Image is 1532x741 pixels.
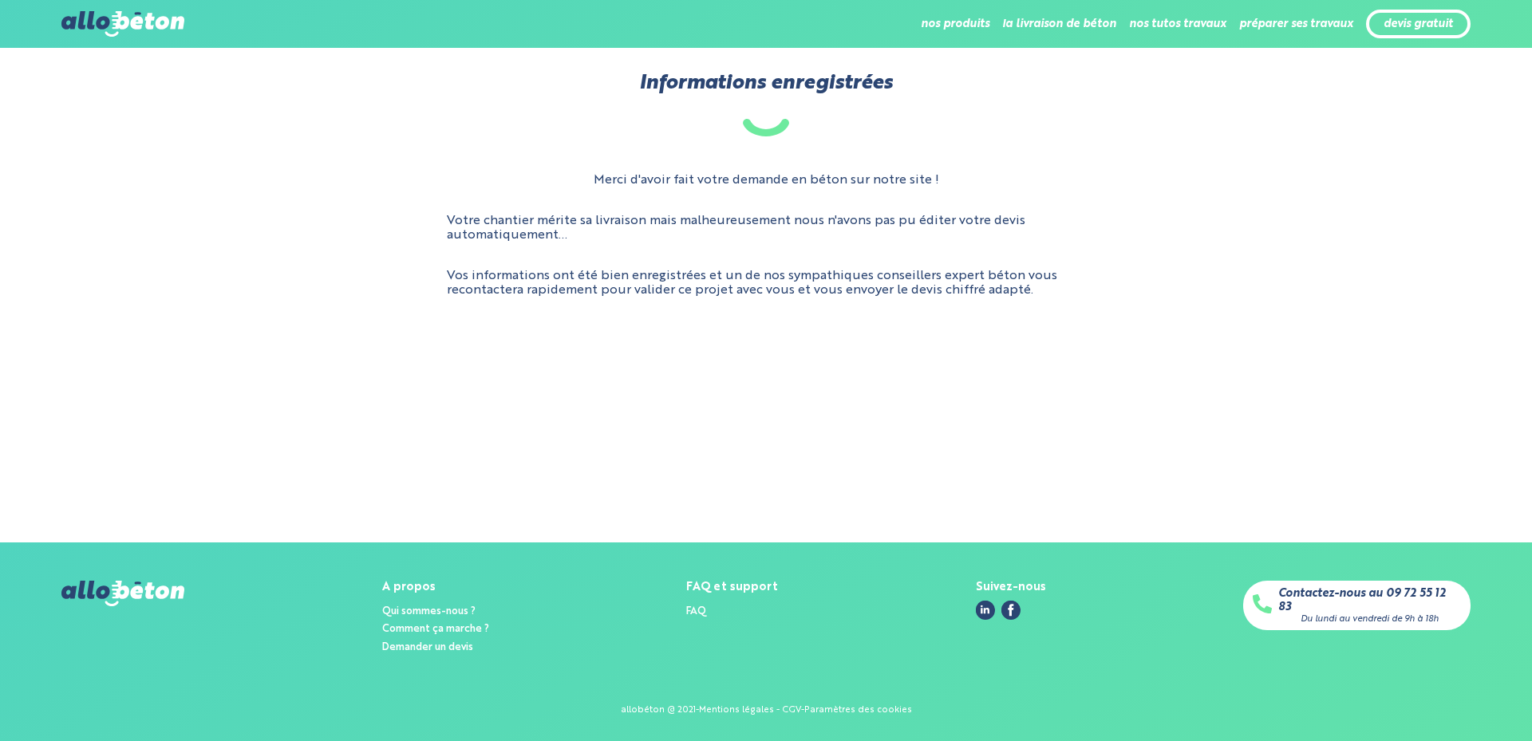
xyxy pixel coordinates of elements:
div: Du lundi au vendredi de 9h à 18h [1301,614,1439,625]
div: - [801,705,804,715]
div: FAQ et support [686,581,778,594]
li: la livraison de béton [1002,5,1116,43]
a: Paramètres des cookies [804,705,912,715]
a: CGV [782,705,801,715]
div: allobéton @ 2021 [621,705,696,715]
a: devis gratuit [1384,18,1453,31]
img: allobéton [61,11,184,37]
iframe: Help widget launcher [1390,679,1514,723]
a: Demander un devis [382,642,473,652]
li: nos tutos travaux [1129,5,1226,43]
a: Mentions légales [699,705,774,715]
div: - [696,705,699,715]
span: - [776,705,780,715]
a: Contactez-nous au 09 72 55 12 83 [1278,587,1461,613]
a: Comment ça marche ? [382,624,489,634]
a: FAQ [686,606,706,617]
p: Vos informations ont été bien enregistrées et un de nos sympathiques conseillers expert béton vou... [447,269,1085,298]
li: nos produits [921,5,989,43]
img: allobéton [61,581,184,606]
p: Merci d'avoir fait votre demande en béton sur notre site ! [594,173,939,187]
a: Qui sommes-nous ? [382,606,476,617]
p: Votre chantier mérite sa livraison mais malheureusement nous n'avons pas pu éditer votre devis au... [447,214,1085,243]
div: A propos [382,581,489,594]
div: Suivez-nous [976,581,1046,594]
li: préparer ses travaux [1239,5,1353,43]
